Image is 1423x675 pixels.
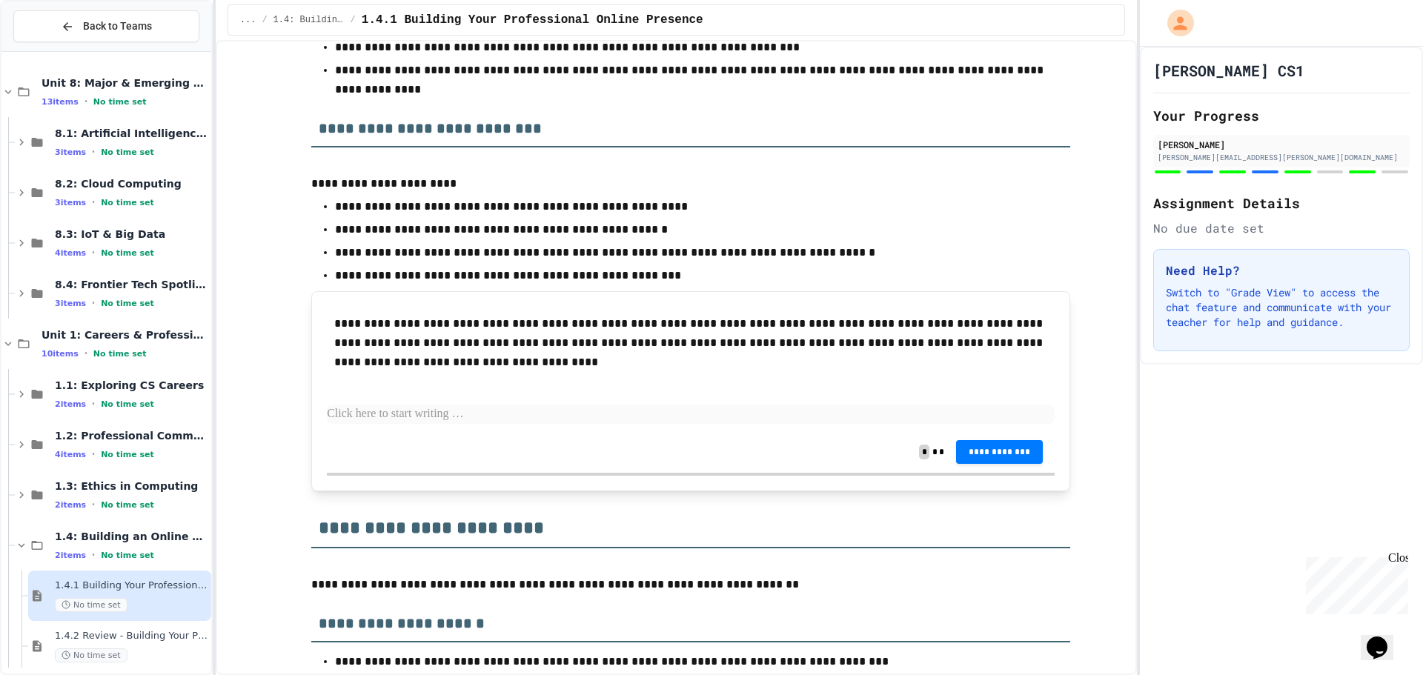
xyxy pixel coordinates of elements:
span: No time set [93,349,147,359]
span: No time set [101,500,154,510]
span: No time set [101,299,154,308]
span: No time set [101,248,154,258]
span: 1.4.2 Review - Building Your Professional Online Presence [55,630,208,642]
span: • [92,247,95,259]
span: 1.4.1 Building Your Professional Online Presence [362,11,703,29]
span: • [92,398,95,410]
span: 1.1: Exploring CS Careers [55,379,208,392]
span: 8.2: Cloud Computing [55,177,208,190]
span: • [92,499,95,511]
span: No time set [101,198,154,207]
span: 4 items [55,248,86,258]
span: 8.1: Artificial Intelligence Basics [55,127,208,140]
div: My Account [1152,6,1198,40]
button: Back to Teams [13,10,199,42]
span: 2 items [55,500,86,510]
span: 1.4: Building an Online Presence [273,14,345,26]
span: No time set [55,598,127,612]
span: 1.4.1 Building Your Professional Online Presence [55,579,208,592]
span: / [351,14,356,26]
p: Switch to "Grade View" to access the chat feature and communicate with your teacher for help and ... [1166,285,1397,330]
span: No time set [101,551,154,560]
div: Chat with us now!Close [6,6,102,94]
span: 13 items [42,97,79,107]
span: 8.4: Frontier Tech Spotlight [55,278,208,291]
span: Back to Teams [83,19,152,34]
span: / [262,14,267,26]
span: Unit 8: Major & Emerging Technologies [42,76,208,90]
span: No time set [93,97,147,107]
span: • [92,196,95,208]
span: 3 items [55,299,86,308]
span: • [84,348,87,359]
span: 3 items [55,198,86,207]
span: No time set [55,648,127,662]
span: 2 items [55,551,86,560]
span: 2 items [55,399,86,409]
span: 4 items [55,450,86,459]
span: No time set [101,399,154,409]
h1: [PERSON_NAME] CS1 [1153,60,1304,81]
span: Unit 1: Careers & Professionalism [42,328,208,342]
iframe: chat widget [1361,616,1408,660]
span: No time set [101,450,154,459]
span: 3 items [55,147,86,157]
span: • [92,146,95,158]
span: 8.3: IoT & Big Data [55,227,208,241]
span: 1.4: Building an Online Presence [55,530,208,543]
span: • [92,448,95,460]
div: [PERSON_NAME] [1158,138,1405,151]
span: • [84,96,87,107]
span: 10 items [42,349,79,359]
div: [PERSON_NAME][EMAIL_ADDRESS][PERSON_NAME][DOMAIN_NAME] [1158,152,1405,163]
h2: Assignment Details [1153,193,1410,213]
span: 1.3: Ethics in Computing [55,479,208,493]
span: • [92,549,95,561]
div: No due date set [1153,219,1410,237]
span: ... [240,14,256,26]
span: • [92,297,95,309]
h2: Your Progress [1153,105,1410,126]
span: 1.2: Professional Communication [55,429,208,442]
h3: Need Help? [1166,262,1397,279]
iframe: chat widget [1300,551,1408,614]
span: No time set [101,147,154,157]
